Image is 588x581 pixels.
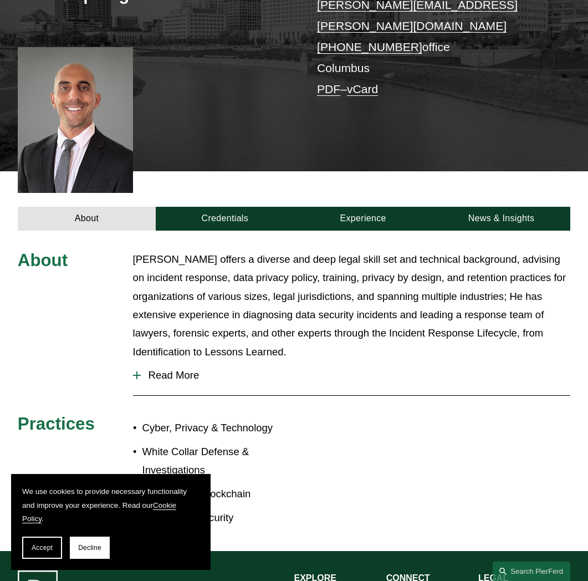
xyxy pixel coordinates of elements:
[133,250,571,361] p: [PERSON_NAME] offers a diverse and deep legal skill set and technical background, advising on inc...
[18,207,156,231] a: About
[78,544,101,552] span: Decline
[22,537,62,559] button: Accept
[133,361,571,390] button: Read More
[432,207,570,231] a: News & Insights
[18,414,95,434] span: Practices
[493,562,570,581] a: Search this site
[317,40,422,53] a: [PHONE_NUMBER]
[156,207,294,231] a: Credentials
[294,207,432,231] a: Experience
[142,508,294,527] p: Information Security
[142,485,294,503] p: FinTech and Blockchain
[142,442,294,480] p: White Collar Defense & Investigations
[32,544,53,552] span: Accept
[347,83,378,95] a: vCard
[22,485,200,526] p: We use cookies to provide necessary functionality and improve your experience. Read our .
[11,474,211,570] section: Cookie banner
[18,251,68,270] span: About
[317,83,340,95] a: PDF
[141,369,571,381] span: Read More
[70,537,110,559] button: Decline
[22,501,176,523] a: Cookie Policy
[142,419,294,437] p: Cyber, Privacy & Technology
